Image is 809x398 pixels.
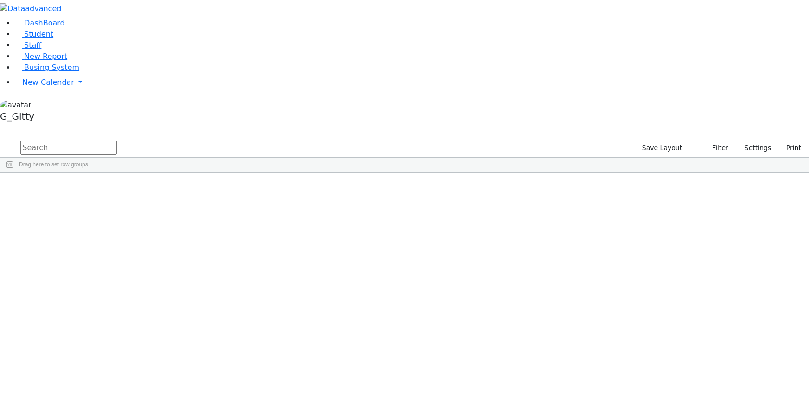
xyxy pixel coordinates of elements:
a: New Report [15,52,67,61]
span: DashBoard [24,19,65,27]
a: Busing System [15,63,79,72]
span: Staff [24,41,41,50]
button: Print [775,141,805,155]
span: New Calendar [22,78,74,87]
span: Student [24,30,53,38]
a: Student [15,30,53,38]
span: Drag here to set row groups [19,161,88,168]
button: Filter [700,141,733,155]
input: Search [20,141,117,155]
a: Staff [15,41,41,50]
a: DashBoard [15,19,65,27]
span: New Report [24,52,67,61]
span: Busing System [24,63,79,72]
button: Settings [733,141,775,155]
a: New Calendar [15,73,809,92]
button: Save Layout [638,141,686,155]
